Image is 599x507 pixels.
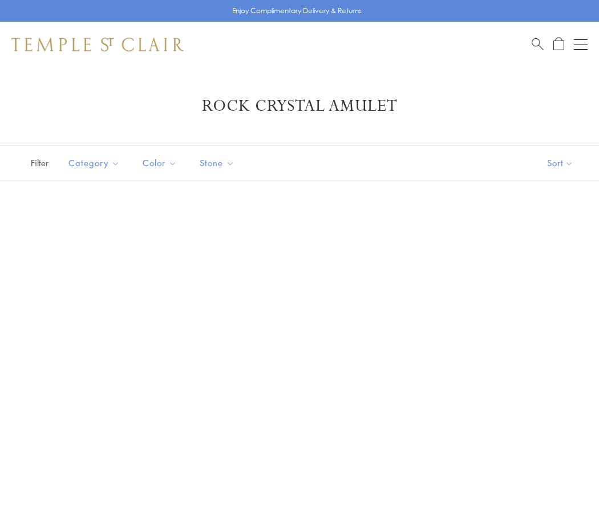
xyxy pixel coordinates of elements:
[137,156,185,170] span: Color
[60,150,128,176] button: Category
[63,156,128,170] span: Category
[553,37,564,51] a: Open Shopping Bag
[232,5,362,17] p: Enjoy Complimentary Delivery & Returns
[11,38,184,51] img: Temple St. Clair
[532,37,544,51] a: Search
[521,146,599,180] button: Show sort by
[574,38,588,51] button: Open navigation
[194,156,243,170] span: Stone
[191,150,243,176] button: Stone
[134,150,185,176] button: Color
[29,96,570,116] h1: Rock Crystal Amulet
